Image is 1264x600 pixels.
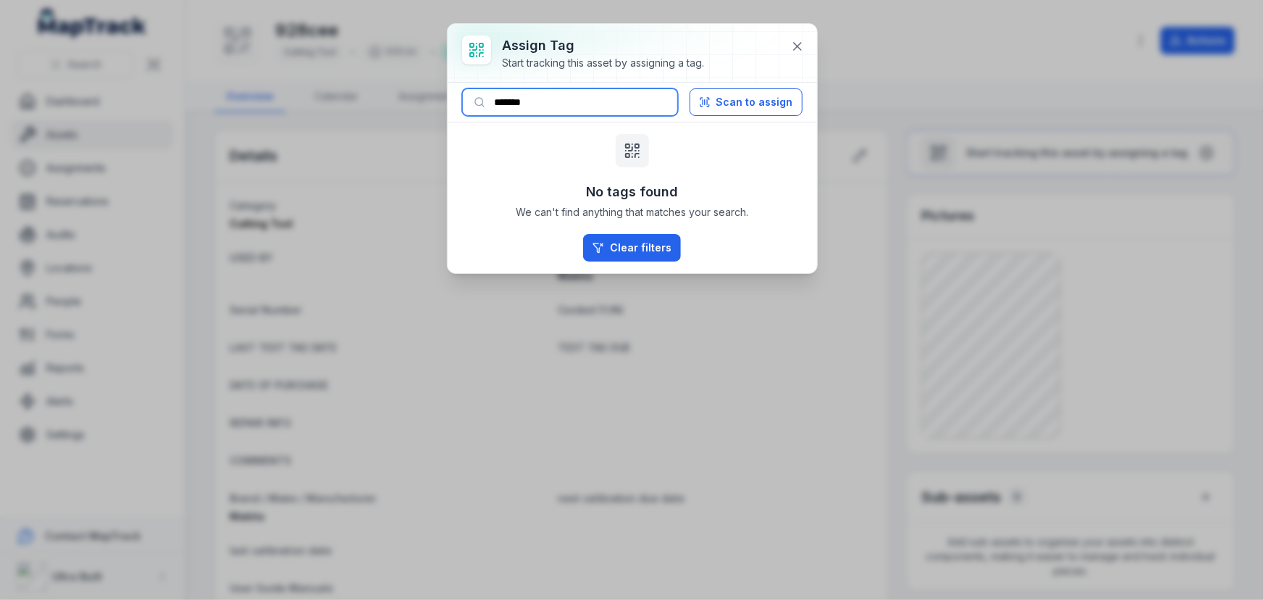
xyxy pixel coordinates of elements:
span: We can't find anything that matches your search. [516,205,748,220]
button: Scan to assign [690,88,803,116]
h3: No tags found [586,182,678,202]
div: Start tracking this asset by assigning a tag. [503,56,705,70]
button: Clear filters [583,234,681,262]
h3: Assign tag [503,36,705,56]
